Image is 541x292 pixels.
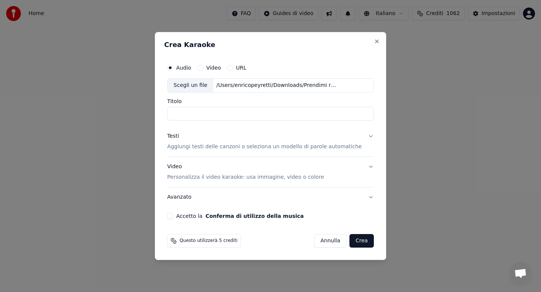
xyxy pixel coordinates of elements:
[180,238,237,244] span: Questo utilizzerà 5 crediti
[164,41,377,48] h2: Crea Karaoke
[167,99,374,104] label: Titolo
[350,234,374,248] button: Crea
[167,187,374,207] button: Avanzato
[167,132,179,140] div: Testi
[213,82,341,89] div: /Users/enricopeyretti/Downloads/Prendimi remix (Remix).mp3
[176,65,191,70] label: Audio
[206,65,221,70] label: Video
[167,157,374,187] button: VideoPersonalizza il video karaoke: usa immagine, video o colore
[168,79,213,92] div: Scegli un file
[314,234,347,248] button: Annulla
[167,173,324,181] p: Personalizza il video karaoke: usa immagine, video o colore
[167,143,362,151] p: Aggiungi testi delle canzoni o seleziona un modello di parole automatiche
[206,213,304,219] button: Accetto la
[176,213,304,219] label: Accetto la
[167,163,324,181] div: Video
[167,126,374,157] button: TestiAggiungi testi delle canzoni o seleziona un modello di parole automatiche
[236,65,246,70] label: URL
